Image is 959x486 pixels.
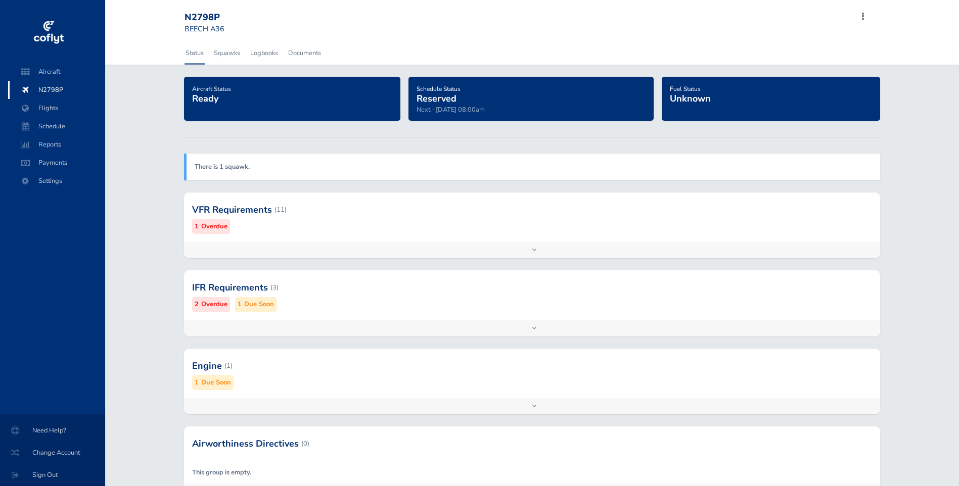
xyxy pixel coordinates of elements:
[185,24,224,34] small: BEECH A36
[12,444,93,462] span: Change Account
[18,172,95,190] span: Settings
[192,92,218,105] span: Ready
[201,377,231,388] small: Due Soon
[12,421,93,440] span: Need Help?
[192,85,231,93] span: Aircraft Status
[201,221,227,232] small: Overdue
[287,42,322,64] a: Documents
[195,162,250,171] a: There is 1 squawk.
[185,12,257,23] div: N2798P
[18,154,95,172] span: Payments
[670,85,701,93] span: Fuel Status
[249,42,279,64] a: Logbooks
[12,466,93,484] span: Sign Out
[417,82,461,105] a: Schedule StatusReserved
[185,42,205,64] a: Status
[417,105,485,114] span: Next - [DATE] 08:00am
[201,299,227,310] small: Overdue
[18,63,95,81] span: Aircraft
[18,99,95,117] span: Flights
[213,42,241,64] a: Squawks
[417,85,461,93] span: Schedule Status
[18,81,95,99] span: N2798P
[32,18,65,48] img: coflyt logo
[670,92,711,105] span: Unknown
[417,92,456,105] span: Reserved
[18,135,95,154] span: Reports
[244,299,274,310] small: Due Soon
[192,468,251,477] strong: This group is empty.
[18,117,95,135] span: Schedule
